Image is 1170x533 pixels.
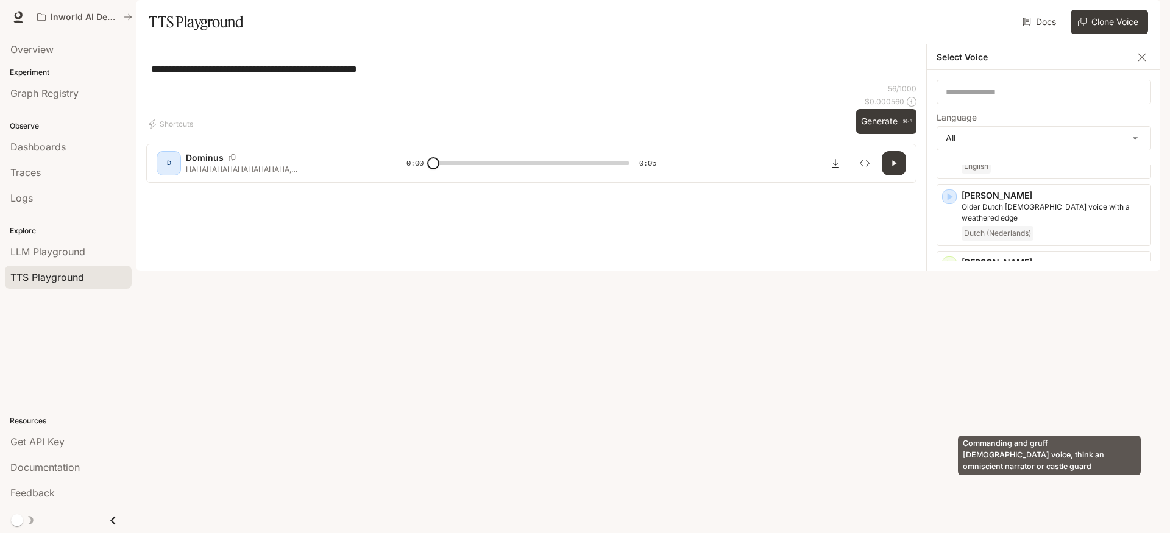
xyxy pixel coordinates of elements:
[146,115,198,134] button: Shortcuts
[962,189,1146,202] p: [PERSON_NAME]
[1071,10,1148,34] button: Clone Voice
[962,226,1033,241] span: Dutch (Nederlands)
[853,151,877,175] button: Inspect
[865,96,904,107] p: $ 0.000560
[902,118,912,125] p: ⌘⏎
[159,154,179,173] div: D
[937,127,1150,150] div: All
[962,256,1146,269] p: [PERSON_NAME]
[406,157,424,169] span: 0:00
[937,113,977,122] p: Language
[1020,10,1061,34] a: Docs
[888,83,916,94] p: 56 / 1000
[32,5,138,29] button: All workspaces
[51,12,119,23] p: Inworld AI Demos
[962,202,1146,224] p: Older Dutch male voice with a weathered edge
[149,10,243,34] h1: TTS Playground
[639,157,656,169] span: 0:05
[962,159,991,174] span: English
[224,154,241,161] button: Copy Voice ID
[186,152,224,164] p: Dominus
[856,109,916,134] button: Generate⌘⏎
[186,164,377,174] p: HAHAHAHAHAHAHAHAHAHA, HAHAHAHAHAHAHAHAHA,HAHAHAHAHAHAHA!
[823,151,848,175] button: Download audio
[958,436,1141,475] div: Commanding and gruff [DEMOGRAPHIC_DATA] voice, think an omniscient narrator or castle guard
